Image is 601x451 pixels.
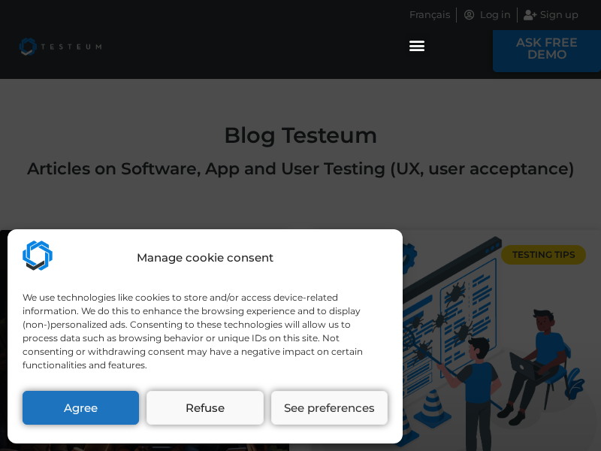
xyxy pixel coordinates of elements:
[23,291,386,372] div: We use technologies like cookies to store and/or access device-related information. We do this to...
[23,241,53,271] img: Testeum.com - Application crowdtesting platform
[271,391,388,425] button: See preferences
[405,32,430,57] div: Menu Toggle
[146,391,263,425] button: Refuse
[137,250,273,267] div: Manage cookie consent
[23,391,139,425] button: Agree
